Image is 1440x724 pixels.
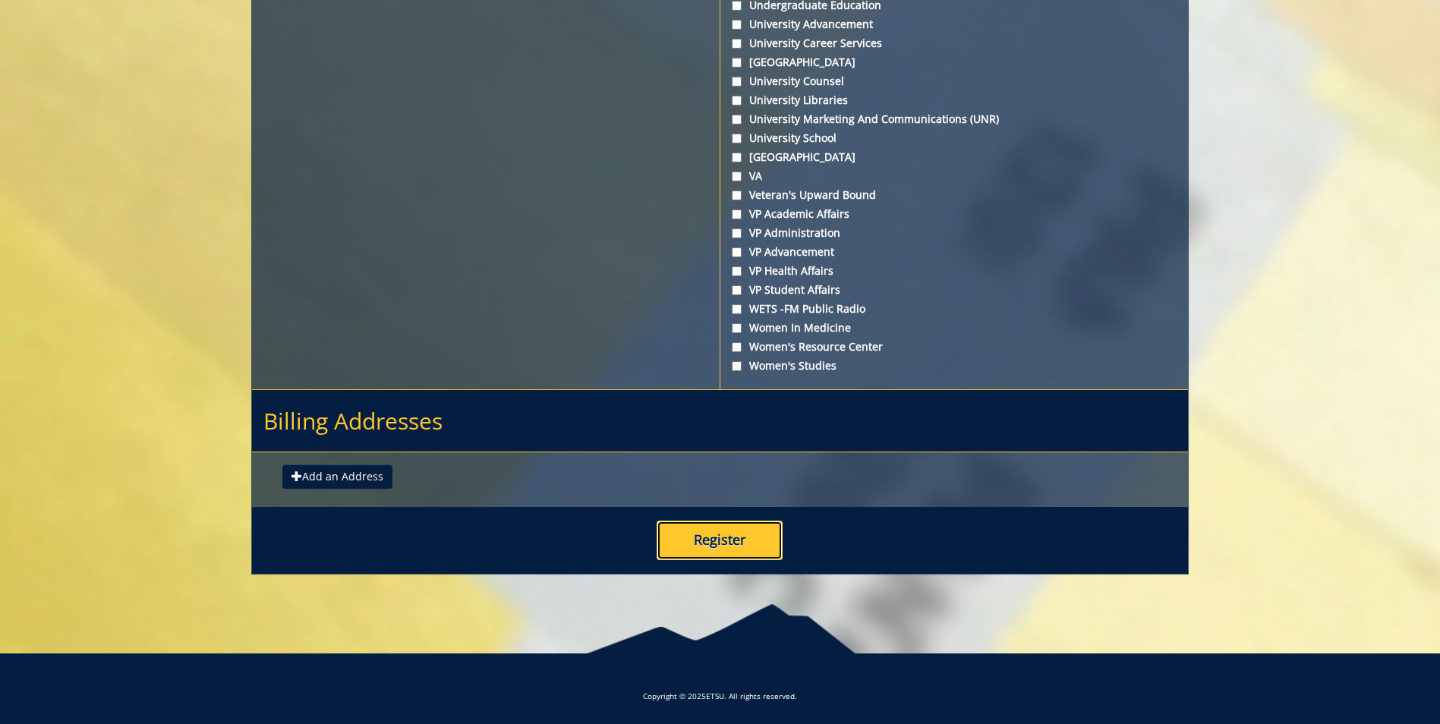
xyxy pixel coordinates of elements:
a: ETSU [706,691,724,701]
label: VP Student Affairs [732,282,1176,297]
label: [GEOGRAPHIC_DATA] [732,55,1176,70]
button: Register [657,521,783,560]
label: University Libraries [732,93,1176,108]
label: University Career Services [732,36,1176,51]
label: VA [732,168,1176,184]
label: University School [732,131,1176,146]
label: VP Academic Affairs [732,206,1176,222]
label: VP Health Affairs [732,263,1176,279]
h2: Billing Addresses [252,390,1188,452]
button: Add an Address [282,464,392,489]
label: WETS -FM Public Radio [732,301,1176,316]
label: Veteran's Upward Bound [732,187,1176,203]
label: Women's Resource Center [732,339,1176,354]
label: Women's Studies [732,358,1176,373]
label: VP Advancement [732,244,1176,260]
label: University Counsel [732,74,1176,89]
label: Women in Medicine [732,320,1176,335]
label: VP Administration [732,225,1176,241]
label: University Marketing and Communications (UNR) [732,112,1176,127]
label: University Advancement [732,17,1176,32]
label: [GEOGRAPHIC_DATA] [732,150,1176,165]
